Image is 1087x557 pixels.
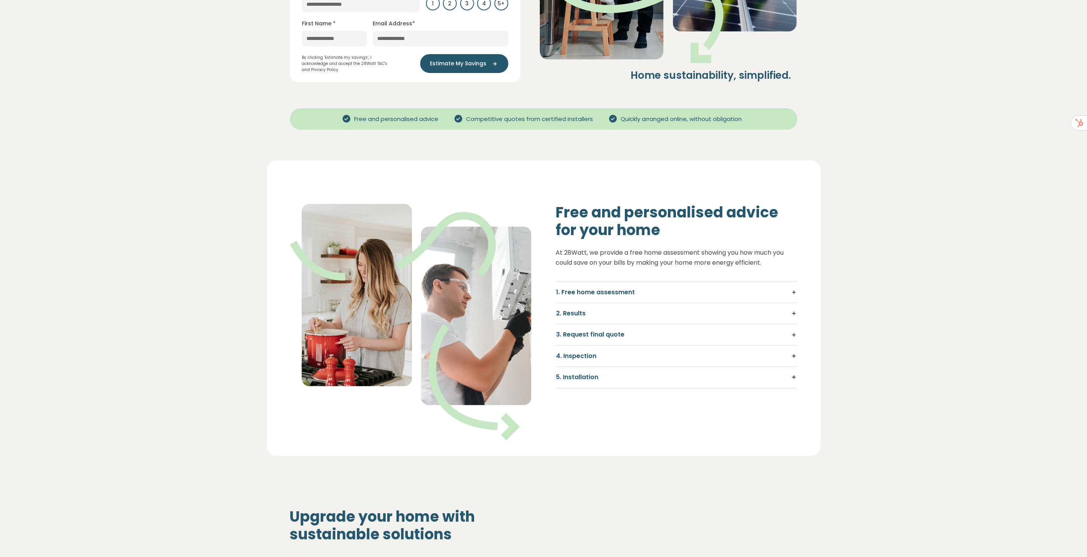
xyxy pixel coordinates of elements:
button: Estimate My Savings [420,54,508,73]
h5: 4. Inspection [556,352,797,360]
label: First Name * [302,20,336,28]
span: Free and personalised advice [351,115,442,124]
p: By clicking ‘Estimate my savings’, I acknowledge and accept the 28Watt T&C's and Privacy Policy. [302,55,396,73]
h4: Home sustainability, simplified. [539,69,791,82]
h5: 1. Free home assessment [556,288,797,297]
h5: 3. Request final quote [556,330,797,339]
label: Email Address* [373,20,415,28]
span: Competitive quotes from certified installers [463,115,596,124]
h5: 5. Installation [556,373,797,381]
span: Estimate My Savings [430,60,487,68]
span: Quickly arranged online, without obligation [618,115,745,124]
h2: Free and personalised advice for your home [556,204,797,239]
h5: 2. Results [556,309,797,318]
p: At 28Watt, we provide a free home assessment showing you how much you could save on your bills by... [556,248,797,267]
h2: Upgrade your home with sustainable solutions [290,508,531,543]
